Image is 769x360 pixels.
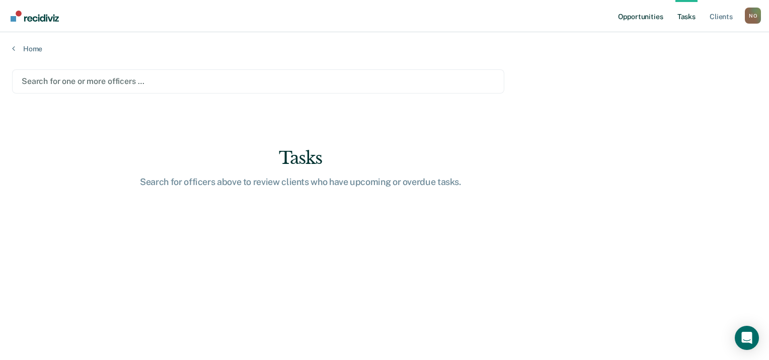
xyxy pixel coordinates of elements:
button: Profile dropdown button [745,8,761,24]
div: Search for officers above to review clients who have upcoming or overdue tasks. [139,176,462,188]
img: Recidiviz [11,11,59,22]
div: N O [745,8,761,24]
a: Home [12,44,757,53]
div: Open Intercom Messenger [735,326,759,350]
div: Tasks [139,148,462,168]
